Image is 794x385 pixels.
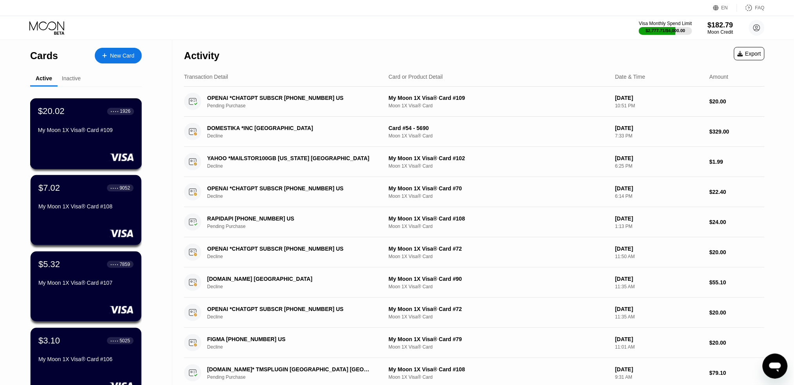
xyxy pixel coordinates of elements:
[110,187,118,189] div: ● ● ● ●
[389,336,609,342] div: My Moon 1X Visa® Card #79
[184,147,765,177] div: YAHOO *MAILSTOR100GB [US_STATE] [GEOGRAPHIC_DATA]DeclineMy Moon 1X Visa® Card #102Moon 1X Visa® C...
[30,50,58,61] div: Cards
[639,21,692,35] div: Visa Monthly Spend Limit$2,777.71/$4,000.00
[389,366,609,372] div: My Moon 1X Visa® Card #108
[389,103,609,108] div: Moon 1X Visa® Card
[389,155,609,161] div: My Moon 1X Visa® Card #102
[389,276,609,282] div: My Moon 1X Visa® Card #90
[755,5,765,11] div: FAQ
[389,215,609,222] div: My Moon 1X Visa® Card #108
[709,128,765,135] div: $329.00
[615,193,703,199] div: 6:14 PM
[763,354,788,379] iframe: Button to launch messaging window
[184,268,765,298] div: [DOMAIN_NAME] [GEOGRAPHIC_DATA]DeclineMy Moon 1X Visa® Card #90Moon 1X Visa® Card[DATE]11:35 AM$5...
[615,155,703,161] div: [DATE]
[709,189,765,195] div: $22.40
[207,276,373,282] div: [DOMAIN_NAME] [GEOGRAPHIC_DATA]
[207,344,386,350] div: Decline
[389,344,609,350] div: Moon 1X Visa® Card
[646,28,685,33] div: $2,777.71 / $4,000.00
[38,259,60,269] div: $5.32
[615,366,703,372] div: [DATE]
[62,75,81,81] div: Inactive
[207,246,373,252] div: OPENAI *CHATGPT SUBSCR [PHONE_NUMBER] US
[207,215,373,222] div: RAPIDAPI [PHONE_NUMBER] US
[184,328,765,358] div: FIGMA [PHONE_NUMBER] USDeclineMy Moon 1X Visa® Card #79Moon 1X Visa® Card[DATE]11:01 AM$20.00
[119,338,130,343] div: 5025
[709,340,765,346] div: $20.00
[615,74,645,80] div: Date & Time
[713,4,737,12] div: EN
[722,5,728,11] div: EN
[207,163,386,169] div: Decline
[615,133,703,139] div: 7:33 PM
[207,366,373,372] div: [DOMAIN_NAME]* TMSPLUGIN [GEOGRAPHIC_DATA] [GEOGRAPHIC_DATA]
[207,254,386,259] div: Decline
[734,47,765,60] div: Export
[615,125,703,131] div: [DATE]
[207,336,373,342] div: FIGMA [PHONE_NUMBER] US
[709,219,765,225] div: $24.00
[207,125,373,131] div: DOMESTIKA *INC [GEOGRAPHIC_DATA]
[38,336,60,346] div: $3.10
[184,237,765,268] div: OPENAI *CHATGPT SUBSCR [PHONE_NUMBER] USDeclineMy Moon 1X Visa® Card #72Moon 1X Visa® Card[DATE]1...
[207,374,386,380] div: Pending Purchase
[639,21,692,26] div: Visa Monthly Spend Limit
[207,103,386,108] div: Pending Purchase
[615,336,703,342] div: [DATE]
[119,185,130,191] div: 9052
[615,163,703,169] div: 6:25 PM
[111,110,119,112] div: ● ● ● ●
[389,224,609,229] div: Moon 1X Visa® Card
[119,262,130,267] div: 7859
[709,159,765,165] div: $1.99
[31,175,141,245] div: $7.02● ● ● ●9052My Moon 1X Visa® Card #108
[184,87,765,117] div: OPENAI *CHATGPT SUBSCR [PHONE_NUMBER] USPending PurchaseMy Moon 1X Visa® Card #109Moon 1X Visa® C...
[110,263,118,266] div: ● ● ● ●
[389,95,609,101] div: My Moon 1X Visa® Card #109
[389,193,609,199] div: Moon 1X Visa® Card
[207,95,373,101] div: OPENAI *CHATGPT SUBSCR [PHONE_NUMBER] US
[389,125,609,131] div: Card #54 - 5690
[615,224,703,229] div: 1:13 PM
[615,95,703,101] div: [DATE]
[389,314,609,320] div: Moon 1X Visa® Card
[36,75,52,81] div: Active
[615,284,703,289] div: 11:35 AM
[207,224,386,229] div: Pending Purchase
[207,193,386,199] div: Decline
[184,50,219,61] div: Activity
[207,314,386,320] div: Decline
[389,306,609,312] div: My Moon 1X Visa® Card #72
[38,106,65,116] div: $20.02
[708,21,733,29] div: $182.79
[709,370,765,376] div: $79.10
[38,203,134,210] div: My Moon 1X Visa® Card #108
[120,108,130,114] div: 1926
[184,207,765,237] div: RAPIDAPI [PHONE_NUMBER] USPending PurchaseMy Moon 1X Visa® Card #108Moon 1X Visa® Card[DATE]1:13 ...
[709,98,765,105] div: $20.00
[389,254,609,259] div: Moon 1X Visa® Card
[615,374,703,380] div: 9:31 AM
[615,215,703,222] div: [DATE]
[95,48,142,63] div: New Card
[389,163,609,169] div: Moon 1X Visa® Card
[709,309,765,316] div: $20.00
[708,29,733,35] div: Moon Credit
[389,374,609,380] div: Moon 1X Visa® Card
[31,251,141,322] div: $5.32● ● ● ●7859My Moon 1X Visa® Card #107
[207,306,373,312] div: OPENAI *CHATGPT SUBSCR [PHONE_NUMBER] US
[207,284,386,289] div: Decline
[615,314,703,320] div: 11:35 AM
[207,155,373,161] div: YAHOO *MAILSTOR100GB [US_STATE] [GEOGRAPHIC_DATA]
[615,246,703,252] div: [DATE]
[389,74,443,80] div: Card or Product Detail
[31,99,141,169] div: $20.02● ● ● ●1926My Moon 1X Visa® Card #109
[615,306,703,312] div: [DATE]
[615,344,703,350] div: 11:01 AM
[38,280,134,286] div: My Moon 1X Visa® Card #107
[615,185,703,192] div: [DATE]
[184,117,765,147] div: DOMESTIKA *INC [GEOGRAPHIC_DATA]DeclineCard #54 - 5690Moon 1X Visa® Card[DATE]7:33 PM$329.00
